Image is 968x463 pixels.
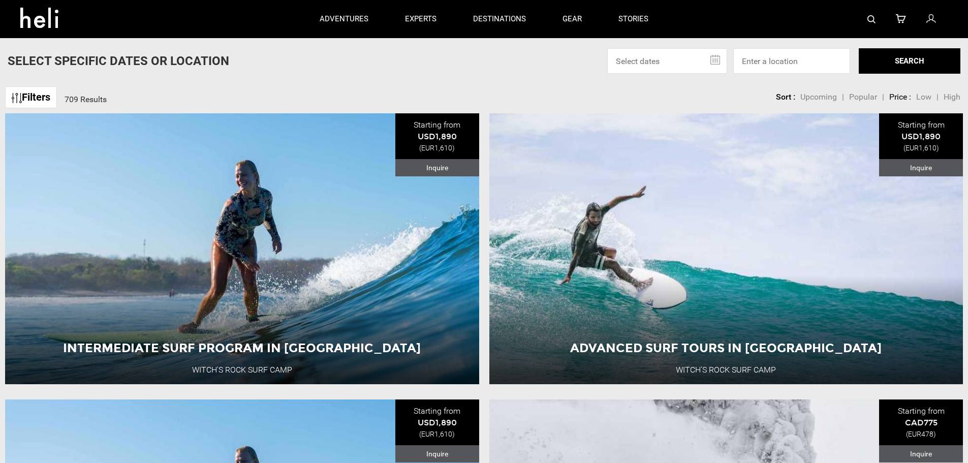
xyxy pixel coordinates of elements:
[607,48,727,74] input: Select dates
[859,48,960,74] button: SEARCH
[776,91,795,103] li: Sort :
[842,91,844,103] li: |
[733,48,850,74] input: Enter a location
[889,91,911,103] li: Price :
[800,92,837,102] span: Upcoming
[8,52,229,70] p: Select Specific Dates Or Location
[473,14,526,24] p: destinations
[5,86,57,108] a: Filters
[65,95,107,104] span: 709 Results
[12,93,22,103] img: btn-icon.svg
[405,14,436,24] p: experts
[936,91,939,103] li: |
[882,91,884,103] li: |
[320,14,368,24] p: adventures
[867,15,876,23] img: search-bar-icon.svg
[944,92,960,102] span: High
[916,92,931,102] span: Low
[849,92,877,102] span: Popular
